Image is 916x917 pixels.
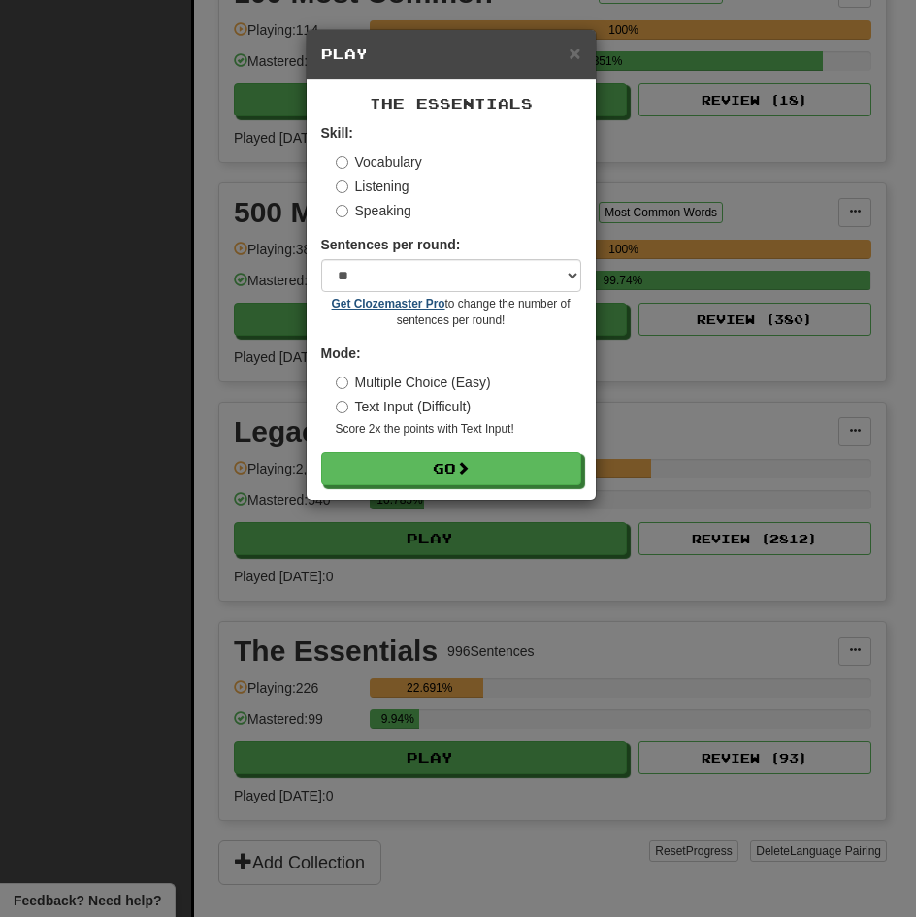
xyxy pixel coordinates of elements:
[336,397,472,416] label: Text Input (Difficult)
[370,95,533,112] span: The Essentials
[336,421,581,438] small: Score 2x the points with Text Input !
[569,43,580,63] button: Close
[569,42,580,64] span: ×
[336,156,348,169] input: Vocabulary
[336,177,409,196] label: Listening
[321,125,353,141] strong: Skill:
[336,201,411,220] label: Speaking
[336,205,348,217] input: Speaking
[332,297,445,311] a: Get Clozemaster Pro
[321,345,361,361] strong: Mode:
[321,235,461,254] label: Sentences per round:
[336,401,348,413] input: Text Input (Difficult)
[336,152,422,172] label: Vocabulary
[321,452,581,485] button: Go
[321,296,581,329] small: to change the number of sentences per round!
[321,45,581,64] h5: Play
[336,180,348,193] input: Listening
[336,377,348,389] input: Multiple Choice (Easy)
[336,373,491,392] label: Multiple Choice (Easy)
